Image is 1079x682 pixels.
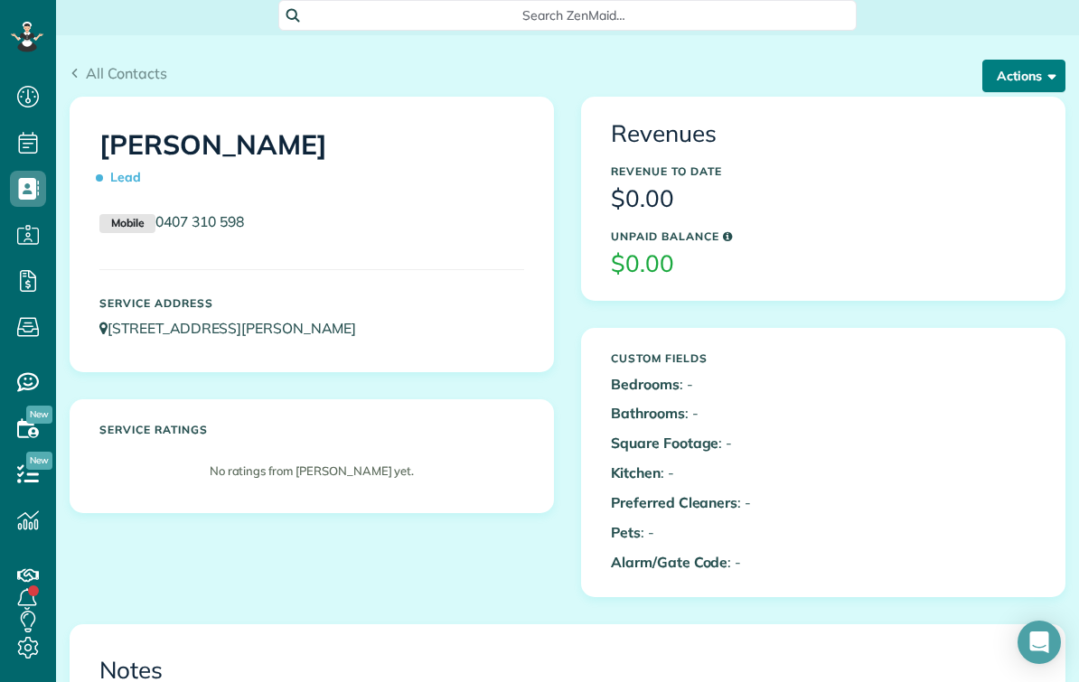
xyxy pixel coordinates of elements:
h5: Custom Fields [611,352,810,364]
span: All Contacts [86,64,167,82]
h1: [PERSON_NAME] [99,130,524,193]
small: Mobile [99,214,155,234]
span: New [26,406,52,424]
b: Preferred Cleaners [611,493,737,511]
p: : - [611,552,810,573]
a: [STREET_ADDRESS][PERSON_NAME] [99,319,373,337]
p: : - [611,462,810,483]
h5: Revenue to Date [611,165,1036,177]
span: Lead [99,162,148,193]
div: Open Intercom Messenger [1018,621,1061,664]
p: : - [611,403,810,424]
a: Mobile0407 310 598 [99,212,244,230]
h3: $0.00 [611,186,1036,212]
p: : - [611,433,810,453]
b: Alarm/Gate Code [611,553,727,571]
b: Bedrooms [611,375,680,393]
a: All Contacts [70,62,167,84]
p: No ratings from [PERSON_NAME] yet. [108,462,515,480]
span: New [26,452,52,470]
p: : - [611,522,810,543]
b: Kitchen [611,463,661,481]
b: Bathrooms [611,404,685,422]
h5: Unpaid Balance [611,230,1036,242]
p: : - [611,374,810,395]
button: Actions [982,60,1065,92]
h5: Service Address [99,297,524,309]
h3: $0.00 [611,251,1036,277]
h3: Revenues [611,121,1036,147]
b: Square Footage [611,434,718,452]
h5: Service ratings [99,424,524,435]
p: : - [611,492,810,513]
b: Pets [611,523,641,541]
